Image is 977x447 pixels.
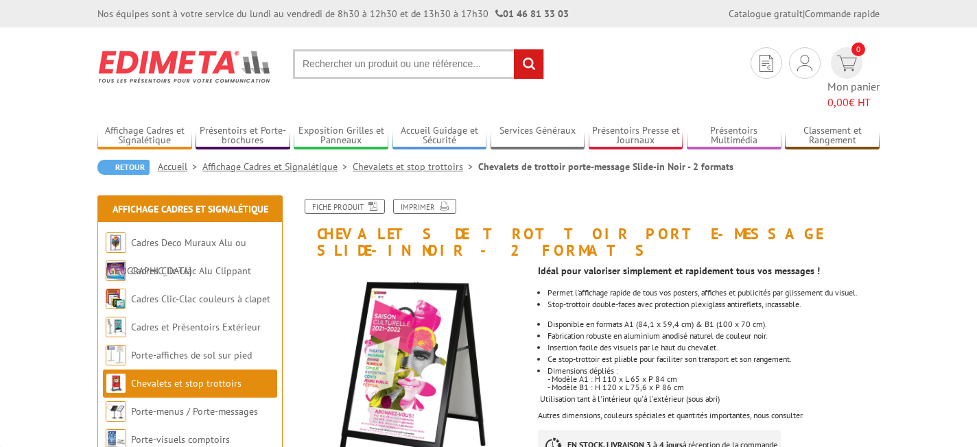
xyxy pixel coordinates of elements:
[514,49,543,79] input: rechercher
[548,375,880,383] div: - Modèle A1 : H 110 x L 65 x P 84 cm
[548,289,880,297] li: Permet l’affichage rapide de tous vos posters, affiches et publicités par glissement du visuel.
[729,7,880,21] div: |
[113,203,268,215] a: Affichage Cadres et Signalétique
[805,8,880,20] a: Commande rapide
[131,349,252,361] a: Porte-affiches de sol sur pied
[131,433,230,446] a: Porte-visuels comptoirs
[478,160,733,173] li: Chevalets de trottoir porte-message Slide-in Noir - 2 formats
[106,401,126,422] img: Porte-menus / Porte-messages
[495,8,569,20] strong: 01 46 81 33 03
[797,55,812,71] img: devis rapide
[97,125,192,147] a: Affichage Cadres et Signalétique
[538,411,880,420] div: Autres dimensions, couleurs spéciales et quantités importantes, nous consulter.
[851,43,865,56] span: 0
[785,125,880,147] a: Classement et Rangement
[837,56,857,71] img: devis rapide
[286,199,890,258] h1: Chevalets de trottoir porte-message Slide-in Noir - 2 formats
[827,47,880,110] a: devis rapide 0 Mon panier 0,00€ HT
[131,265,251,277] a: Cadres Clic-Clac Alu Clippant
[589,125,683,147] a: Présentoirs Presse et Journaux
[548,320,880,328] li: Disponible en formats A1 (84,1 x 59,4 cm) & B1 (100 x 70 cm).
[106,345,126,365] img: Porte-affiches de sol sur pied
[548,332,880,340] li: Fabrication robuste en aluminium anodisé naturel de couleur noir.
[131,321,261,333] a: Cadres et Présentoirs Extérieur
[106,289,126,309] img: Cadres Clic-Clac couleurs à clapet
[827,79,880,110] span: Mon panier
[548,355,880,363] li: Ce stop-trottoir est pliable pour faciliter son transport et son rangement.
[548,367,880,375] div: Dimensions dépliés :
[687,125,781,147] a: Présentoirs Multimédia
[106,237,246,277] a: Cadres Deco Muraux Alu ou [GEOGRAPHIC_DATA]
[106,232,126,253] img: Cadres Deco Muraux Alu ou Bois
[548,300,880,309] p: Stop-trottoir double-faces avec protection plexiglass antireflets, incassable.
[491,125,585,147] a: Services Généraux
[97,7,569,21] div: Nos équipes sont à votre service du lundi au vendredi de 8h30 à 12h30 et de 13h30 à 17h30
[548,343,880,352] li: Insertion facile des visuels par le haut du chevalet.
[353,160,478,173] a: Chevalets et stop trottoirs
[538,265,820,277] strong: Idéal pour valoriser simplement et rapidement tous vos messages !
[106,373,126,394] img: Chevalets et stop trottoirs
[729,8,803,20] a: Catalogue gratuit
[393,199,456,214] a: Imprimer
[202,160,353,173] a: Affichage Cadres et Signalétique
[540,394,720,404] span: Utilisation tant à l'intérieur qu'à l'extérieur (sous abri)
[760,55,773,72] img: devis rapide
[827,95,880,110] span: € HT
[294,125,388,147] a: Exposition Grilles et Panneaux
[106,317,126,337] img: Cadres et Présentoirs Extérieur
[131,405,258,418] a: Porte-menus / Porte-messages
[305,199,385,214] a: Fiche produit
[293,49,544,79] input: Rechercher un produit ou une référence...
[827,95,849,109] span: 0,00
[196,125,290,147] a: Présentoirs et Porte-brochures
[392,125,487,147] a: Accueil Guidage et Sécurité
[97,160,150,175] a: Retour
[97,41,272,92] img: Edimeta
[158,160,202,173] a: Accueil
[131,293,270,305] a: Cadres Clic-Clac couleurs à clapet
[548,383,880,391] div: - Modèle B1 : H 120 x L 75,6 x P 86 cm
[131,377,242,389] a: Chevalets et stop trottoirs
